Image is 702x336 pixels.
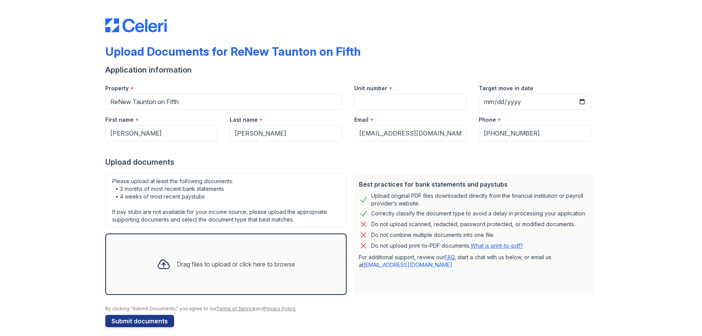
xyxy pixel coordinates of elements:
label: Target move in date [479,84,533,92]
div: Upload original PDF files downloaded directly from the financial institution or payroll provider’... [371,192,588,207]
label: First name [105,116,134,124]
a: Privacy Policy. [264,306,296,311]
div: Best practices for bank statements and paystubs [359,180,588,189]
a: FAQ [445,254,455,260]
div: Upload documents [105,157,597,167]
div: Please upload at least the following documents: • 3 months of most recent bank statements • 4 wee... [105,174,347,227]
label: Unit number [354,84,387,92]
a: What is print-to-pdf? [471,242,523,249]
a: Terms of Service [216,306,256,311]
div: Correctly classify the document type to avoid a delay in processing your application. [371,209,586,218]
img: CE_Logo_Blue-a8612792a0a2168367f1c8372b55b34899dd931a85d93a1a3d3e32e68fde9ad4.png [105,18,167,32]
div: Do not combine multiple documents into one file. [371,230,495,240]
label: Property [105,84,129,92]
div: By clicking "Submit Documents," you agree to our and [105,306,597,312]
div: Do not upload scanned, redacted, password protected, or modified documents. [371,220,575,229]
button: Submit documents [105,315,174,327]
label: Email [354,116,368,124]
label: Last name [230,116,258,124]
label: Phone [479,116,496,124]
div: Upload Documents for ReNew Taunton on Fifth [105,45,361,58]
div: Application information [105,65,597,75]
div: Drag files to upload or click here to browse [177,260,295,269]
p: For additional support, review our , start a chat with us below, or email us at [359,253,588,269]
p: Do not upload print-to-PDF documents. [371,242,523,250]
a: [EMAIL_ADDRESS][DOMAIN_NAME] [363,262,452,268]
